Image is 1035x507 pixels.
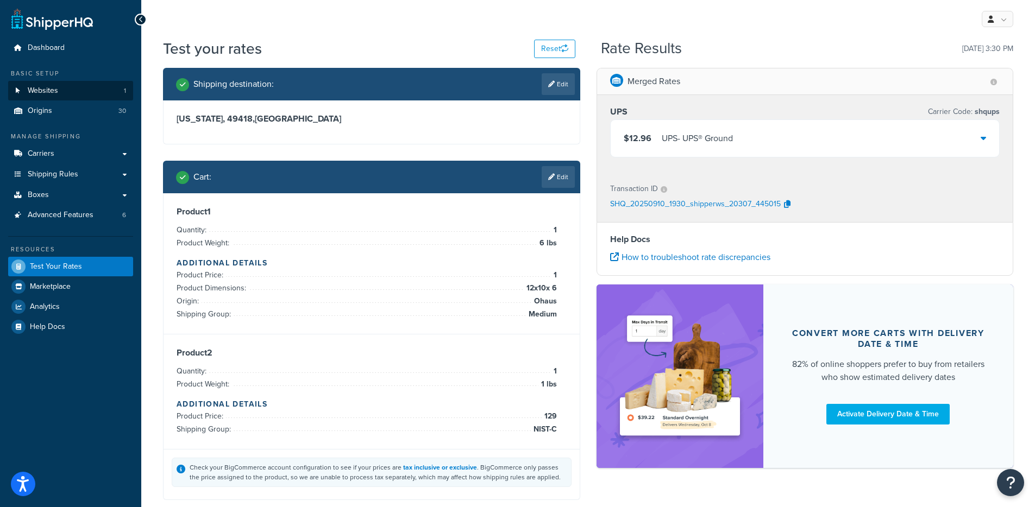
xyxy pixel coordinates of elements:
span: Product Weight: [177,378,232,390]
a: Edit [542,73,575,95]
span: 1 [551,224,557,237]
button: Reset [534,40,575,58]
a: Origins30 [8,101,133,121]
a: Shipping Rules [8,164,133,185]
span: Test Your Rates [30,262,82,271]
li: Origins [8,101,133,121]
div: Resources [8,245,133,254]
span: 12 x 10 x 6 [524,282,557,295]
span: Product Price: [177,269,226,281]
span: Marketplace [30,282,71,291]
a: Activate Delivery Date & Time [826,404,950,424]
h4: Help Docs [610,233,1000,246]
a: Marketplace [8,277,133,296]
span: Help Docs [30,322,65,332]
a: Boxes [8,185,133,205]
span: Product Dimensions: [177,282,249,294]
span: Product Price: [177,410,226,422]
span: Analytics [30,302,60,312]
p: [DATE] 3:30 PM [962,41,1013,56]
span: Ohaus [531,295,557,308]
a: Advanced Features6 [8,205,133,225]
span: Dashboard [28,43,65,53]
li: Advanced Features [8,205,133,225]
div: UPS - UPS® Ground [662,131,733,146]
a: How to troubleshoot rate discrepancies [610,251,770,263]
a: Edit [542,166,575,188]
span: Product Weight: [177,237,232,249]
h4: Additional Details [177,398,567,410]
p: Carrier Code: [928,104,1000,119]
li: Websites [8,81,133,101]
button: Open Resource Center [997,469,1024,496]
span: Shipping Group: [177,308,234,320]
a: Websites1 [8,81,133,101]
span: Shipping Group: [177,423,234,435]
a: Carriers [8,144,133,164]
div: Convert more carts with delivery date & time [789,328,988,350]
h2: Rate Results [601,40,682,57]
a: Help Docs [8,317,133,337]
a: tax inclusive or exclusive [403,462,477,472]
a: Analytics [8,297,133,316]
a: Test Your Rates [8,257,133,276]
span: $12.96 [624,132,651,144]
span: Advanced Features [28,211,93,220]
h3: Product 2 [177,347,567,358]
span: Quantity: [177,365,209,377]
div: 82% of online shoppers prefer to buy from retailers who show estimated delivery dates [789,358,988,384]
span: shqups [973,106,1000,117]
span: 129 [542,410,557,423]
span: 1 [551,269,557,282]
img: feature-image-ddt-36eae7f7280da8017bfb280eaccd9c446f90b1fe08728e4019434db127062ab4.png [613,301,747,452]
h3: UPS [610,106,628,117]
span: 6 [122,211,126,220]
div: Check your BigCommerce account configuration to see if your prices are . BigCommerce only passes ... [190,462,567,482]
span: NIST-C [531,423,557,436]
h1: Test your rates [163,38,262,59]
span: Medium [526,308,557,321]
span: Shipping Rules [28,170,78,179]
h2: Shipping destination : [193,79,274,89]
p: SHQ_20250910_1930_shipperws_20307_445015 [610,197,781,213]
span: Carriers [28,149,54,159]
span: Boxes [28,191,49,200]
span: Quantity: [177,224,209,236]
div: Basic Setup [8,69,133,78]
h3: [US_STATE], 49418 , [GEOGRAPHIC_DATA] [177,113,567,124]
span: 6 lbs [537,237,557,250]
p: Transaction ID [610,181,658,197]
span: 1 lbs [538,378,557,391]
span: Origin: [177,295,202,307]
div: Manage Shipping [8,132,133,141]
h3: Product 1 [177,206,567,217]
span: Websites [28,86,58,96]
p: Merged Rates [628,74,680,89]
h2: Cart : [193,172,211,182]
a: Dashboard [8,38,133,58]
h4: Additional Details [177,257,567,269]
span: 30 [118,106,126,116]
span: 1 [124,86,126,96]
span: Origins [28,106,52,116]
span: 1 [551,365,557,378]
